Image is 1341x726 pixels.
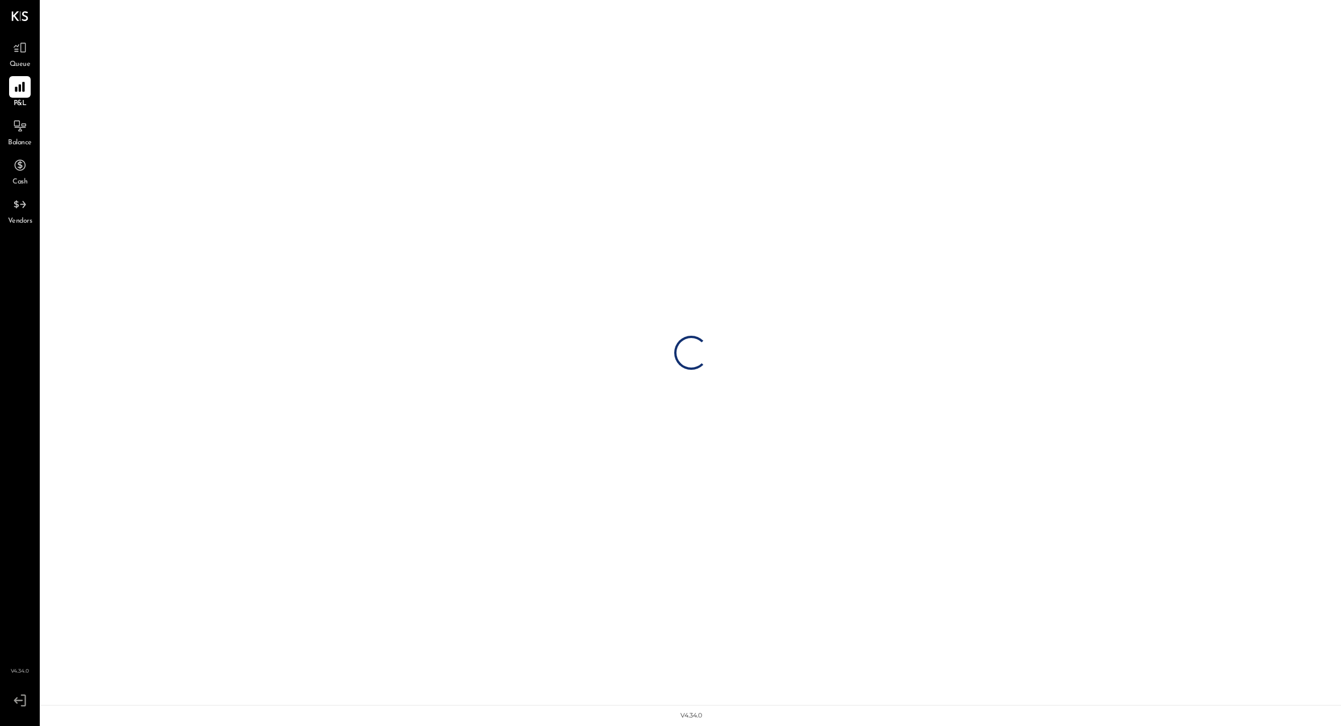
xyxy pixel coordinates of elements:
[680,711,702,720] div: v 4.34.0
[8,216,32,227] span: Vendors
[1,76,39,109] a: P&L
[1,37,39,70] a: Queue
[10,60,31,70] span: Queue
[1,194,39,227] a: Vendors
[14,99,27,109] span: P&L
[1,115,39,148] a: Balance
[1,155,39,187] a: Cash
[12,177,27,187] span: Cash
[8,138,32,148] span: Balance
